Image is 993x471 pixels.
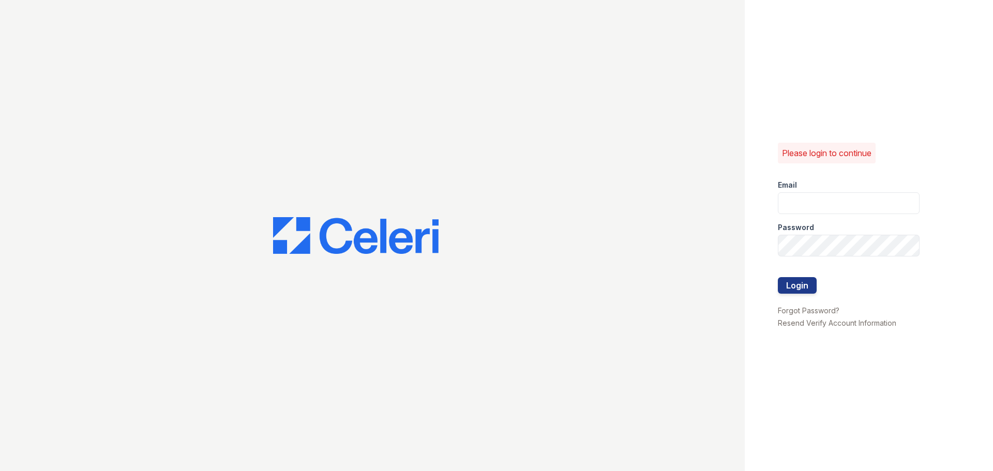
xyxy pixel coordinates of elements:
a: Resend Verify Account Information [778,318,896,327]
label: Password [778,222,814,233]
img: CE_Logo_Blue-a8612792a0a2168367f1c8372b55b34899dd931a85d93a1a3d3e32e68fde9ad4.png [273,217,439,254]
button: Login [778,277,817,294]
label: Email [778,180,797,190]
a: Forgot Password? [778,306,839,315]
p: Please login to continue [782,147,871,159]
